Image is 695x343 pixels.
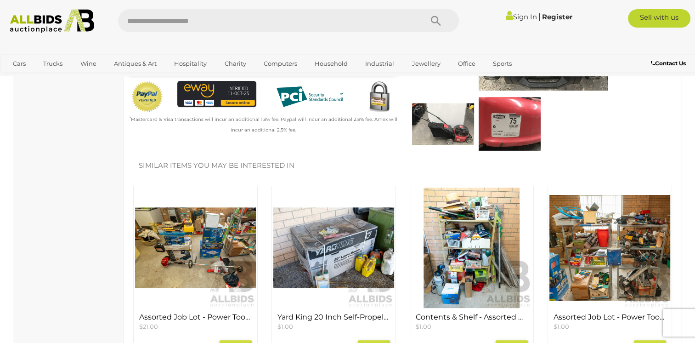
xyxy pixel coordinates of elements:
p: $1.00 [416,322,528,331]
a: Assorted Job Lot - Power Tools Accessories & Attachments ETC $1.00 [554,313,666,331]
a: Contents & Shelf - Assorted Gardening & Painting Accessories ETC $1.00 [416,313,528,331]
p: $1.00 [554,322,666,331]
a: Antiques & Art [108,56,163,71]
a: Sports [487,56,518,71]
h2: Similar items you may be interested in [139,162,667,170]
a: Hospitality [168,56,213,71]
small: Mastercard & Visa transactions will incur an additional 1.9% fee. Paypal will incur an additional... [130,116,397,133]
button: Search [413,9,459,32]
span: | [538,11,541,22]
a: Cars [7,56,32,71]
img: eWAY Payment Gateway [177,81,256,107]
img: Secured by Rapid SSL [363,81,396,114]
a: Sell with us [628,9,690,28]
h4: Yard King 20 Inch Self-Propelled & Push-Button Start [277,313,390,321]
img: PCI DSS compliant [270,81,349,113]
a: Office [452,56,481,71]
a: Household [309,56,354,71]
a: Industrial [359,56,400,71]
a: Assorted Job Lot - Power Tools & Gardening Equipment ETC $21.00 [139,313,252,331]
a: Yard King 20 Inch Self-Propelled & Push-Button Start $1.00 [277,313,390,331]
p: $1.00 [277,322,390,331]
a: Jewellery [406,56,446,71]
p: $21.00 [139,322,252,331]
img: Allbids.com.au [5,9,99,33]
a: Wine [74,56,102,71]
a: [GEOGRAPHIC_DATA] [7,71,84,86]
a: Charity [218,56,252,71]
a: Contact Us [651,58,688,69]
a: Computers [258,56,303,71]
img: Rover Easy-Mow 123cc 4 Stroke Petrol Lawnmower [479,93,541,155]
a: Trucks [37,56,68,71]
h4: Assorted Job Lot - Power Tools & Gardening Equipment ETC [139,313,252,321]
img: Official PayPal Seal [131,81,164,113]
h4: Contents & Shelf - Assorted Gardening & Painting Accessories ETC [416,313,528,321]
a: Register [542,12,572,21]
h4: Assorted Job Lot - Power Tools Accessories & Attachments ETC [554,313,666,321]
img: Assorted Job Lot - Power Tools & Gardening Equipment ETC [135,188,256,309]
a: Sign In [506,12,537,21]
img: Assorted Job Lot - Power Tools Accessories & Attachments ETC [549,188,670,309]
img: Contents & Shelf - Assorted Gardening & Painting Accessories ETC [412,188,532,309]
img: Yard King 20 Inch Self-Propelled & Push-Button Start [273,188,394,309]
b: Contact Us [651,60,686,67]
img: Rover Easy-Mow 123cc 4 Stroke Petrol Lawnmower [412,93,474,155]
